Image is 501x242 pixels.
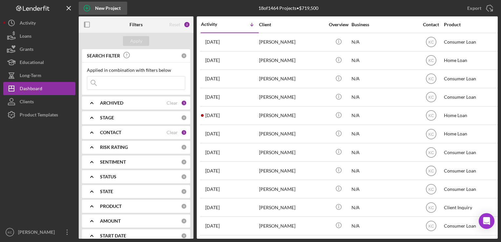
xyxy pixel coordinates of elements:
[428,113,434,118] text: KC
[259,22,325,27] div: Client
[20,30,31,44] div: Loans
[100,233,126,238] b: START DATE
[20,69,41,84] div: Long-Term
[351,22,417,27] div: Business
[351,162,417,179] div: N/A
[79,2,127,15] button: New Project
[181,203,187,209] div: 0
[351,107,417,124] div: N/A
[181,159,187,165] div: 0
[100,174,116,179] b: STATUS
[205,131,220,136] time: 2025-06-18 15:47
[428,150,434,155] text: KC
[205,76,220,81] time: 2025-08-01 16:36
[181,218,187,224] div: 0
[428,77,434,81] text: KC
[100,130,121,135] b: CONTACT
[351,125,417,143] div: N/A
[87,53,120,58] b: SEARCH FILTER
[3,43,75,56] button: Grants
[3,16,75,30] button: Activity
[351,89,417,106] div: N/A
[428,40,434,45] text: KC
[20,108,58,123] div: Product Templates
[428,95,434,100] text: KC
[100,218,121,224] b: AMOUNT
[123,36,149,46] button: Apply
[351,70,417,88] div: N/A
[95,2,121,15] div: New Project
[20,43,33,57] div: Grants
[205,58,220,63] time: 2025-08-04 16:30
[20,82,42,97] div: Dashboard
[169,22,180,27] div: Reset
[100,189,113,194] b: STATE
[181,115,187,121] div: 0
[259,199,325,216] div: [PERSON_NAME]
[351,180,417,198] div: N/A
[201,22,230,27] div: Activity
[16,226,59,240] div: [PERSON_NAME]
[259,52,325,69] div: [PERSON_NAME]
[130,22,143,27] b: Filters
[259,89,325,106] div: [PERSON_NAME]
[3,95,75,108] button: Clients
[3,226,75,239] button: KC[PERSON_NAME]
[181,189,187,194] div: 0
[259,162,325,179] div: [PERSON_NAME]
[100,159,126,165] b: SENTIMENT
[259,144,325,161] div: [PERSON_NAME]
[20,16,36,31] div: Activity
[181,100,187,106] div: 1
[100,115,114,120] b: STAGE
[419,22,443,27] div: Contact
[167,130,178,135] div: Clear
[87,68,185,73] div: Applied in combination with filters below
[351,144,417,161] div: N/A
[259,70,325,88] div: [PERSON_NAME]
[259,33,325,51] div: [PERSON_NAME]
[100,100,123,106] b: ARCHIVED
[167,100,178,106] div: Clear
[258,6,318,11] div: 18 of 1464 Projects • $719,500
[259,217,325,234] div: [PERSON_NAME]
[479,213,494,229] div: Open Intercom Messenger
[467,2,481,15] div: Export
[259,107,325,124] div: [PERSON_NAME]
[205,113,220,118] time: 2025-07-11 16:08
[205,168,220,173] time: 2025-05-20 20:49
[130,36,142,46] div: Apply
[428,169,434,173] text: KC
[351,199,417,216] div: N/A
[205,205,220,210] time: 2025-04-29 16:19
[259,180,325,198] div: [PERSON_NAME]
[181,233,187,239] div: 0
[8,231,12,234] text: KC
[3,108,75,121] button: Product Templates
[20,95,34,110] div: Clients
[100,204,122,209] b: PRODUCT
[205,94,220,100] time: 2025-07-17 14:49
[259,125,325,143] div: [PERSON_NAME]
[3,30,75,43] a: Loans
[428,58,434,63] text: KC
[428,205,434,210] text: KC
[205,150,220,155] time: 2025-06-09 20:22
[181,144,187,150] div: 0
[181,53,187,59] div: 0
[351,52,417,69] div: N/A
[3,69,75,82] button: Long-Term
[3,56,75,69] button: Educational
[184,21,190,28] div: 2
[181,130,187,135] div: 1
[3,82,75,95] button: Dashboard
[20,56,44,71] div: Educational
[205,223,220,229] time: 2025-04-28 20:56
